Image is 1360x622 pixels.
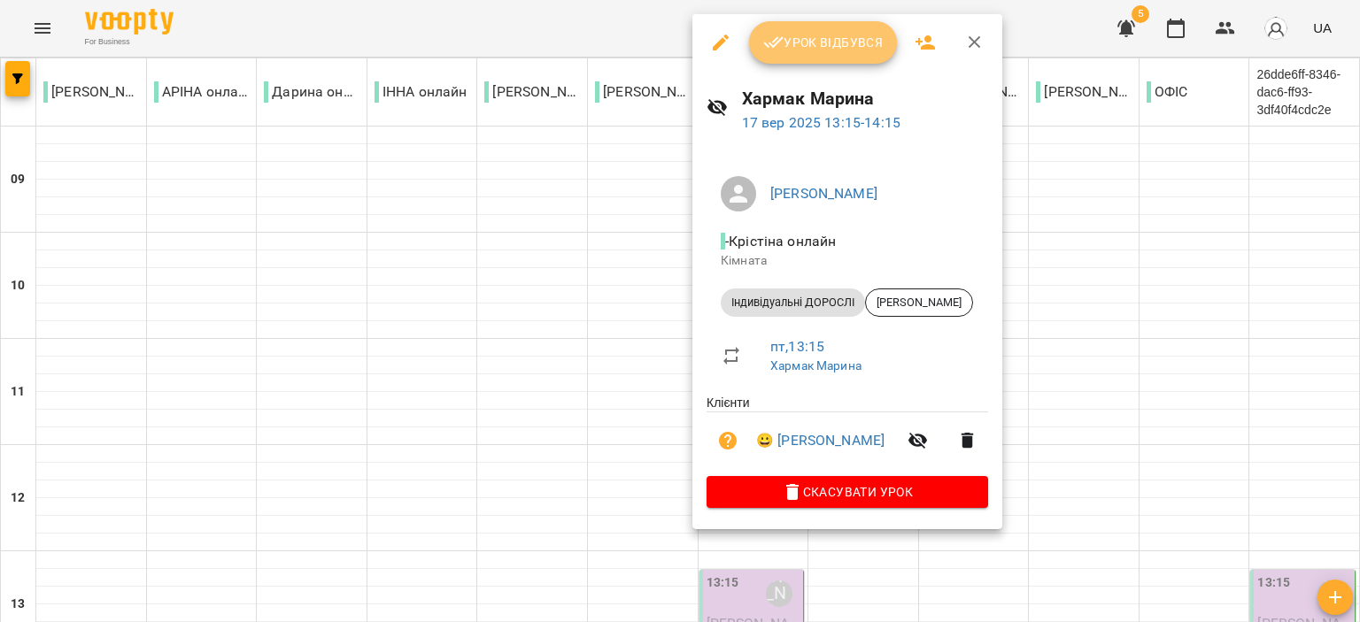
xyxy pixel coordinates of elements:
ul: Клієнти [707,394,988,476]
span: [PERSON_NAME] [866,295,972,311]
button: Візит ще не сплачено. Додати оплату? [707,419,749,462]
a: Хармак Марина [770,358,862,372]
div: [PERSON_NAME] [865,288,973,317]
a: 😀 [PERSON_NAME] [756,430,885,451]
a: [PERSON_NAME] [770,185,877,202]
span: Індивідуальні ДОРОСЛІ [721,295,865,311]
button: Скасувати Урок [707,476,988,508]
h6: Хармак Марина [742,85,989,112]
span: - Крістіна онлайн [721,233,840,250]
p: Кімната [721,252,974,270]
a: 17 вер 2025 13:15-14:15 [742,114,900,131]
span: Скасувати Урок [721,481,974,503]
a: пт , 13:15 [770,338,824,355]
span: Урок відбувся [763,32,884,53]
button: Урок відбувся [749,21,898,64]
